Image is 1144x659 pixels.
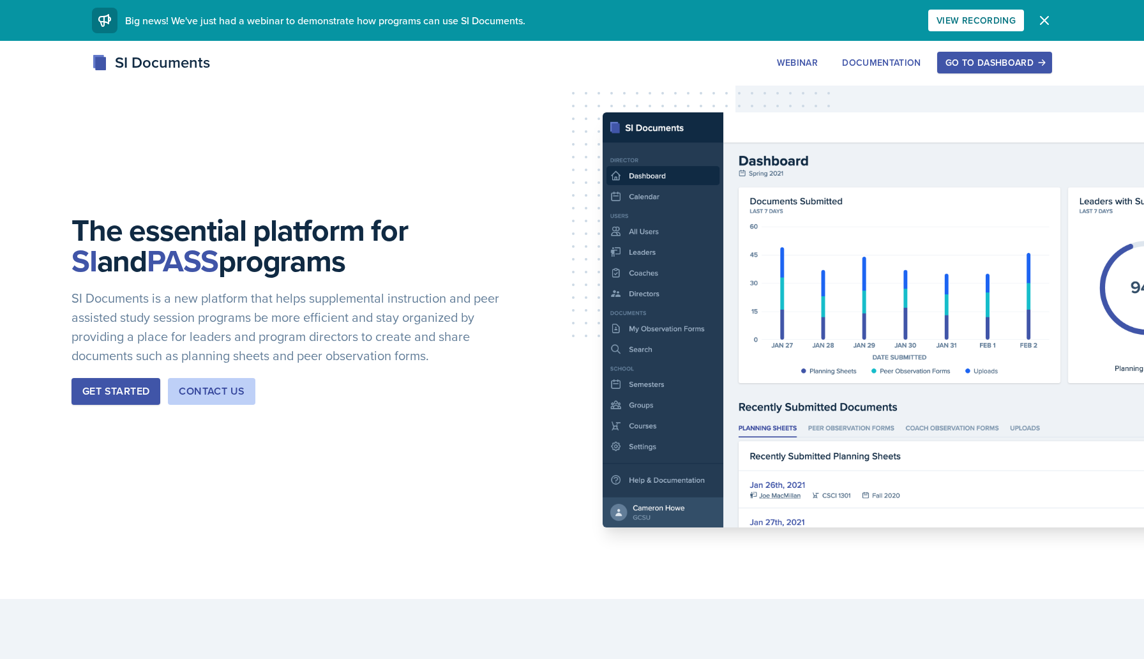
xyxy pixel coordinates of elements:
div: Go to Dashboard [945,57,1044,68]
span: Big news! We've just had a webinar to demonstrate how programs can use SI Documents. [125,13,525,27]
button: Contact Us [168,378,255,405]
div: Documentation [842,57,921,68]
div: Webinar [777,57,818,68]
div: View Recording [937,15,1016,26]
button: View Recording [928,10,1024,31]
div: Contact Us [179,384,245,399]
button: Documentation [834,52,929,73]
div: Get Started [82,384,149,399]
button: Webinar [769,52,826,73]
div: SI Documents [92,51,210,74]
button: Go to Dashboard [937,52,1052,73]
button: Get Started [71,378,160,405]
